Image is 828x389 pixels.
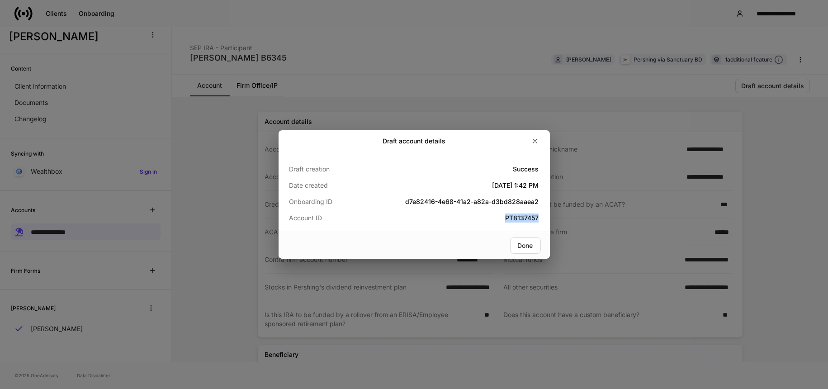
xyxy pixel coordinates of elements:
[383,137,445,146] h2: Draft account details
[289,165,373,174] p: Draft creation
[289,213,373,223] p: Account ID
[289,197,373,206] p: Onboarding ID
[289,181,373,190] p: Date created
[372,181,539,190] h5: [DATE] 1:42 PM
[518,242,533,249] div: Done
[510,237,541,254] button: Done
[372,213,539,223] h5: PT8137457
[372,197,539,206] h5: d7e82416-4e68-41a2-a82a-d3bd828aaea2
[372,165,539,174] h5: Success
